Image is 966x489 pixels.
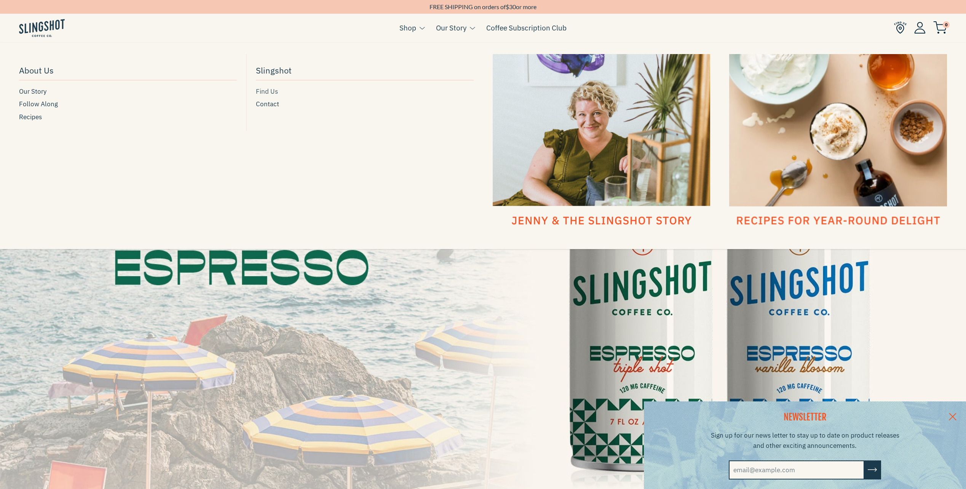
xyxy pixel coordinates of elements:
a: Slingshot [256,62,474,80]
img: cart [933,21,947,34]
span: Find Us [256,86,278,97]
span: Slingshot [256,64,292,77]
input: email@example.com [729,460,864,479]
a: Follow Along [19,99,237,109]
a: Our Story [436,22,466,34]
a: Contact [256,99,474,109]
a: Coffee Subscription Club [486,22,567,34]
a: About Us [19,62,237,80]
span: Recipes [19,112,42,122]
span: About Us [19,64,54,77]
span: 30 [509,3,516,10]
span: $ [506,3,509,10]
span: Follow Along [19,99,58,109]
img: Account [914,22,926,34]
img: Find Us [894,21,907,34]
span: 0 [943,21,950,28]
span: Our Story [19,86,46,97]
span: Contact [256,99,279,109]
p: Sign up for our news letter to stay up to date on product releases and other exciting announcements. [710,430,900,451]
a: Shop [399,22,416,34]
a: Our Story [19,86,237,97]
a: 0 [933,23,947,32]
a: Find Us [256,86,474,97]
h2: NEWSLETTER [710,411,900,424]
a: Recipes [19,112,237,122]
